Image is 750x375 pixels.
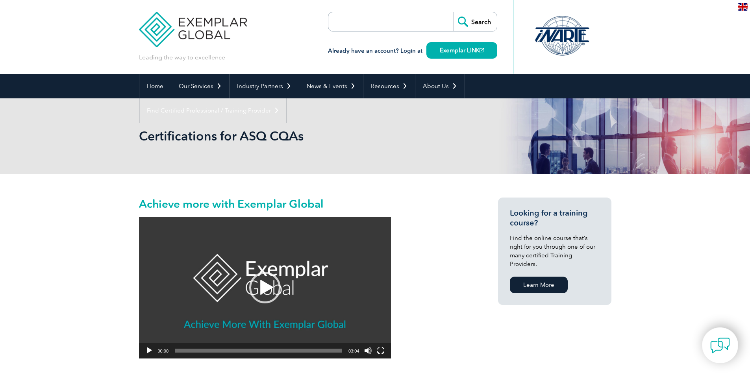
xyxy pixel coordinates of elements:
[171,74,229,98] a: Our Services
[139,74,171,98] a: Home
[158,349,169,353] span: 00:00
[364,347,372,355] button: Mute
[710,336,730,355] img: contact-chat.png
[175,349,342,353] span: Time Slider
[454,12,497,31] input: Search
[415,74,465,98] a: About Us
[249,272,281,303] div: Play
[139,198,470,210] h2: Achieve more with Exemplar Global
[510,234,600,268] p: Find the online course that’s right for you through one of our many certified Training Providers.
[139,130,470,142] h2: Certifications for ASQ CQAs
[510,277,568,293] a: Learn More
[510,208,600,228] h3: Looking for a training course?
[348,349,359,353] span: 03:04
[139,98,287,123] a: Find Certified Professional / Training Provider
[363,74,415,98] a: Resources
[328,46,497,56] h3: Already have an account? Login at
[426,42,497,59] a: Exemplar LINK
[377,347,385,355] button: Fullscreen
[139,53,225,62] p: Leading the way to excellence
[145,347,153,355] button: Play
[738,3,748,11] img: en
[299,74,363,98] a: News & Events
[230,74,299,98] a: Industry Partners
[480,48,484,52] img: open_square.png
[139,217,391,358] div: Video Player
